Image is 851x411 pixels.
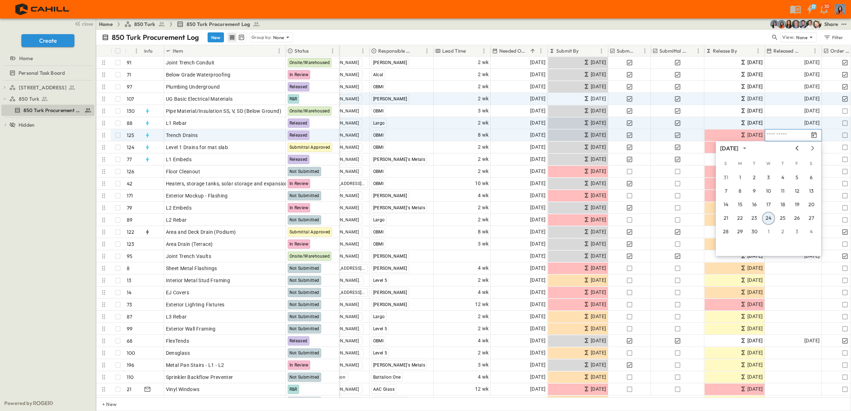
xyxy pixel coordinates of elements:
[19,95,39,102] span: 850 Turk
[713,47,737,54] p: Release By
[289,254,330,259] span: Onsite/Warehoused
[688,47,696,55] button: Sort
[124,21,165,28] a: 850 Turk
[187,21,250,28] span: 850 Turk Procurement Log
[821,32,845,42] button: Filter
[754,47,762,55] button: Menu
[478,167,489,175] span: 2 wk
[166,107,282,115] span: Pipe Material/Insulation SS, V, SD (Below Ground)
[143,45,164,57] div: Info
[480,47,488,55] button: Menu
[591,179,606,188] span: [DATE]
[19,84,67,91] span: [STREET_ADDRESS]
[373,217,385,222] span: Largo
[776,226,789,238] button: 2
[803,3,817,16] button: 17
[125,45,143,57] div: #
[228,33,236,42] button: row view
[251,34,272,41] p: Group by:
[790,199,803,211] button: 19
[719,185,732,198] button: 7
[289,242,309,247] span: In Review
[127,71,131,78] p: 71
[805,212,818,225] button: 27
[748,212,761,225] button: 23
[803,47,811,55] button: Sort
[325,229,359,235] span: [PERSON_NAME]
[805,172,818,184] button: 6
[810,131,818,139] button: Tracking Date Menu
[127,192,133,199] p: 171
[99,21,113,28] a: Home
[1,105,93,115] a: 850 Turk Procurement Log
[530,191,545,200] span: [DATE]
[830,47,851,54] p: Order Confirmed?
[530,204,545,212] span: [DATE]
[530,216,545,224] span: [DATE]
[442,47,466,54] p: Lead Time
[694,47,703,55] button: Menu
[747,119,763,127] span: [DATE]
[166,241,213,248] span: Area Drain (Terrace)
[478,191,489,200] span: 4 wk
[289,205,309,210] span: In Review
[325,205,359,211] span: [PERSON_NAME]
[530,143,545,151] span: [DATE]
[325,144,359,150] span: [PERSON_NAME]
[289,109,330,114] span: Onsite/Warehoused
[530,252,545,260] span: [DATE]
[72,19,94,28] button: close
[373,266,407,271] span: [PERSON_NAME]
[747,264,763,272] span: [DATE]
[1,67,94,79] div: Personal Task Boardtest
[748,185,761,198] button: 9
[1,93,94,105] div: 850 Turktest
[748,199,761,211] button: 16
[325,84,359,90] span: [PERSON_NAME]
[659,47,687,54] p: Submittal Approved?
[289,193,319,198] span: Not Submitted
[733,157,746,171] span: Monday
[776,199,789,211] button: 18
[530,179,545,188] span: [DATE]
[166,253,212,260] span: Joint Trench Vaults
[591,155,606,163] span: [DATE]
[325,72,359,78] span: [PERSON_NAME]
[166,71,231,78] span: Below Grade Waterproofing
[740,144,749,153] button: calendar view is open, switch to year view
[790,226,803,238] button: 3
[177,21,260,28] a: 850 Turk Procurement Log
[373,109,384,114] span: OBMI
[325,157,359,162] span: [PERSON_NAME]
[127,120,132,127] p: 88
[373,72,383,77] span: Alcal
[1,105,94,116] div: 850 Turk Procurement Logtest
[1,68,93,78] a: Personal Task Board
[289,133,308,138] span: Released
[134,21,155,28] span: 850 Turk
[478,228,489,236] span: 8 wk
[784,20,793,28] img: Kim Bowen (kbowen@cahill-sf.com)
[166,192,228,199] span: Exterior Mockup - Flashing
[478,83,489,91] span: 2 wk
[591,240,606,248] span: [DATE]
[478,216,489,224] span: 2 wk
[530,167,545,175] span: [DATE]
[530,264,545,272] span: [DATE]
[499,47,527,54] p: Needed Onsite
[641,47,649,55] button: Menu
[719,212,732,225] button: 21
[808,146,817,151] button: Next month
[776,212,789,225] button: 25
[478,95,489,103] span: 2 wk
[127,241,135,248] p: 123
[840,20,848,28] button: test
[748,157,761,171] span: Tuesday
[556,47,579,54] p: Submit By
[99,21,264,28] nav: breadcrumbs
[289,266,319,271] span: Not Submitted
[591,70,606,79] span: [DATE]
[21,34,74,47] button: Create
[478,143,489,151] span: 2 wk
[166,204,192,211] span: L2 Embeds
